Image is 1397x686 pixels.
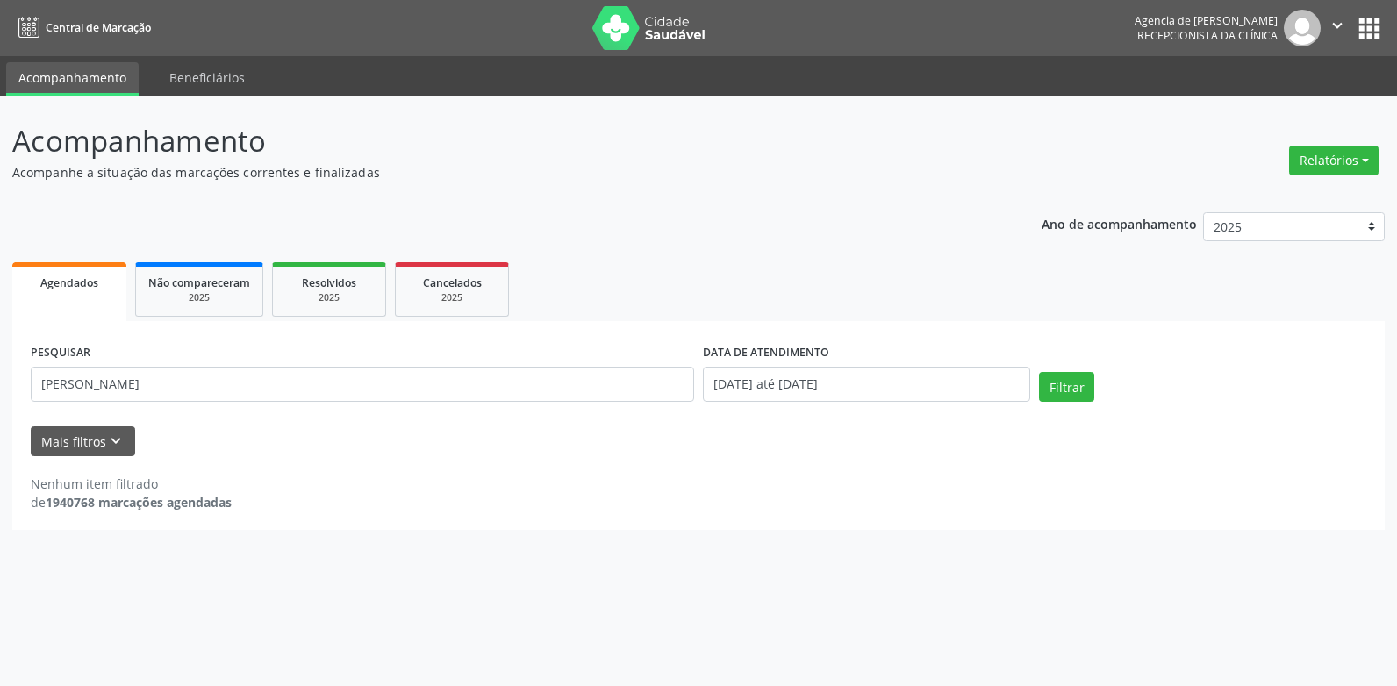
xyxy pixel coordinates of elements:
p: Acompanhe a situação das marcações correntes e finalizadas [12,163,973,182]
input: Selecione um intervalo [703,367,1030,402]
a: Central de Marcação [12,13,151,42]
button: Relatórios [1289,146,1379,175]
i:  [1328,16,1347,35]
a: Acompanhamento [6,62,139,96]
div: 2025 [408,291,496,304]
label: DATA DE ATENDIMENTO [703,339,829,367]
label: PESQUISAR [31,339,90,367]
img: img [1284,10,1321,46]
p: Acompanhamento [12,119,973,163]
div: de [31,493,232,511]
span: Agendados [40,275,98,290]
span: Não compareceram [148,275,250,290]
span: Resolvidos [302,275,356,290]
span: Central de Marcação [46,20,151,35]
div: Agencia de [PERSON_NAME] [1135,13,1278,28]
span: Recepcionista da clínica [1137,28,1278,43]
i: keyboard_arrow_down [106,432,125,451]
a: Beneficiários [157,62,257,93]
p: Ano de acompanhamento [1042,212,1197,234]
input: Nome, código do beneficiário ou CPF [31,367,694,402]
button: Filtrar [1039,372,1094,402]
button:  [1321,10,1354,46]
div: 2025 [148,291,250,304]
button: Mais filtroskeyboard_arrow_down [31,426,135,457]
span: Cancelados [423,275,482,290]
div: 2025 [285,291,373,304]
div: Nenhum item filtrado [31,475,232,493]
strong: 1940768 marcações agendadas [46,494,232,511]
button: apps [1354,13,1385,44]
